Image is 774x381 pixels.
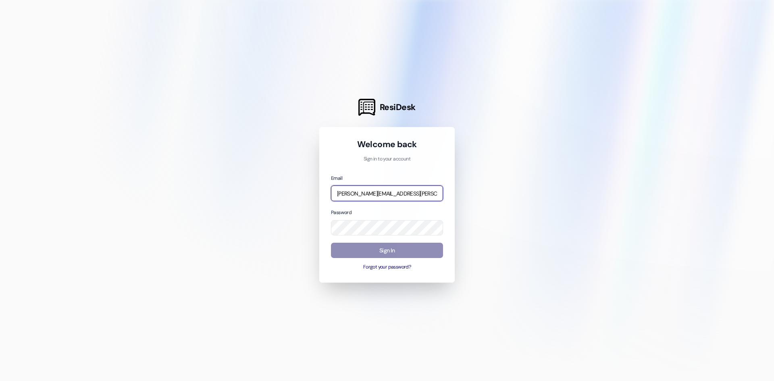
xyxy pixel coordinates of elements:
h1: Welcome back [331,139,443,150]
input: name@example.com [331,185,443,201]
button: Forgot your password? [331,264,443,271]
button: Sign In [331,243,443,258]
label: Password [331,209,352,216]
span: ResiDesk [380,102,416,113]
p: Sign in to your account [331,156,443,163]
img: ResiDesk Logo [358,99,375,116]
label: Email [331,175,342,181]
